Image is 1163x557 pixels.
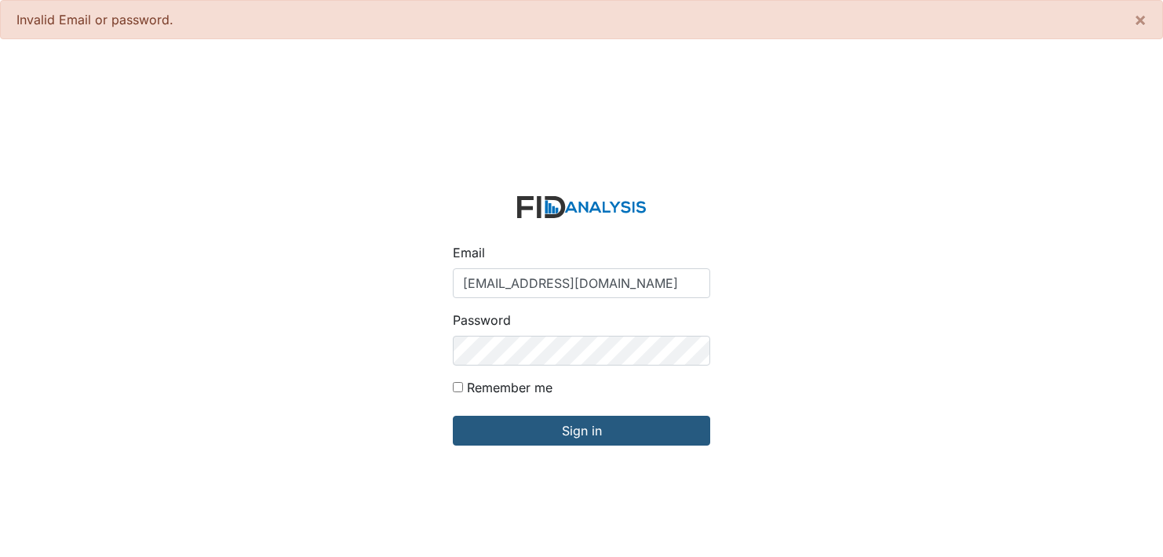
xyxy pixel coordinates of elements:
[467,378,552,397] label: Remember me
[1134,8,1147,31] span: ×
[1118,1,1162,38] button: ×
[453,416,710,446] input: Sign in
[517,196,646,219] img: logo-2fc8c6e3336f68795322cb6e9a2b9007179b544421de10c17bdaae8622450297.svg
[453,311,511,329] label: Password
[453,243,485,262] label: Email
